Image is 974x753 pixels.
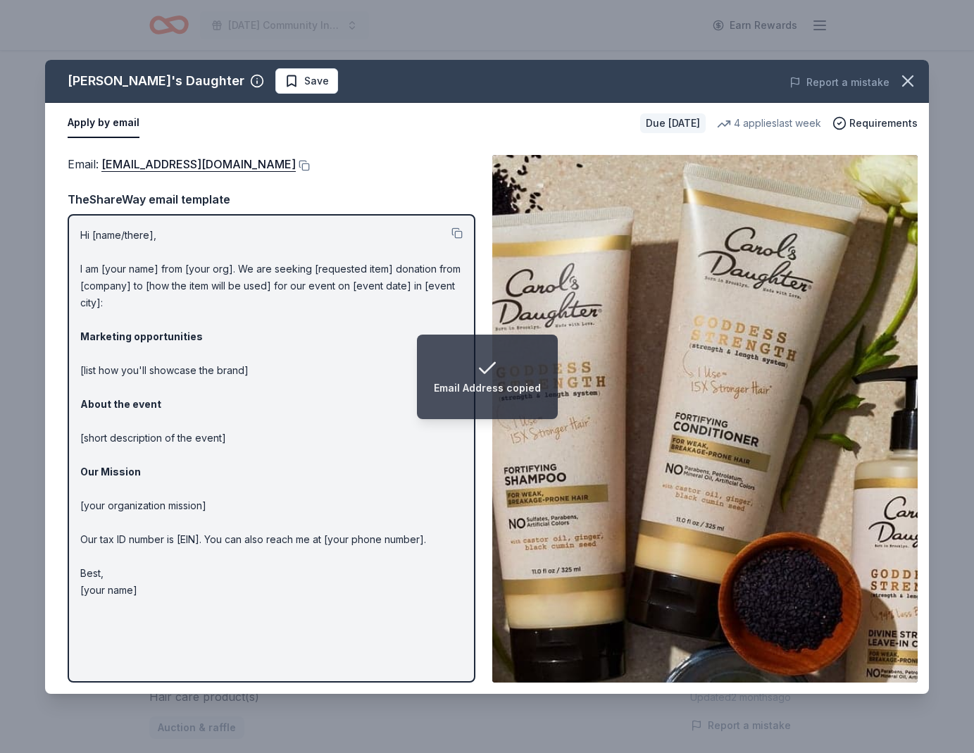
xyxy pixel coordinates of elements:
a: [EMAIL_ADDRESS][DOMAIN_NAME] [101,155,296,173]
div: [PERSON_NAME]'s Daughter [68,70,244,92]
button: Apply by email [68,108,139,138]
div: Due [DATE] [640,113,706,133]
button: Requirements [832,115,918,132]
div: Email Address copied [434,380,541,397]
div: TheShareWay email template [68,190,475,209]
p: Hi [name/there], I am [your name] from [your org]. We are seeking [requested item] donation from ... [80,227,463,599]
button: Report a mistake [789,74,889,91]
strong: Marketing opportunities [80,330,203,342]
span: Requirements [849,115,918,132]
strong: About the event [80,398,161,410]
img: Image for Carol's Daughter [492,155,918,683]
button: Save [275,68,338,94]
div: 4 applies last week [717,115,821,132]
span: Email : [68,157,296,171]
strong: Our Mission [80,466,141,478]
span: Save [304,73,329,89]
